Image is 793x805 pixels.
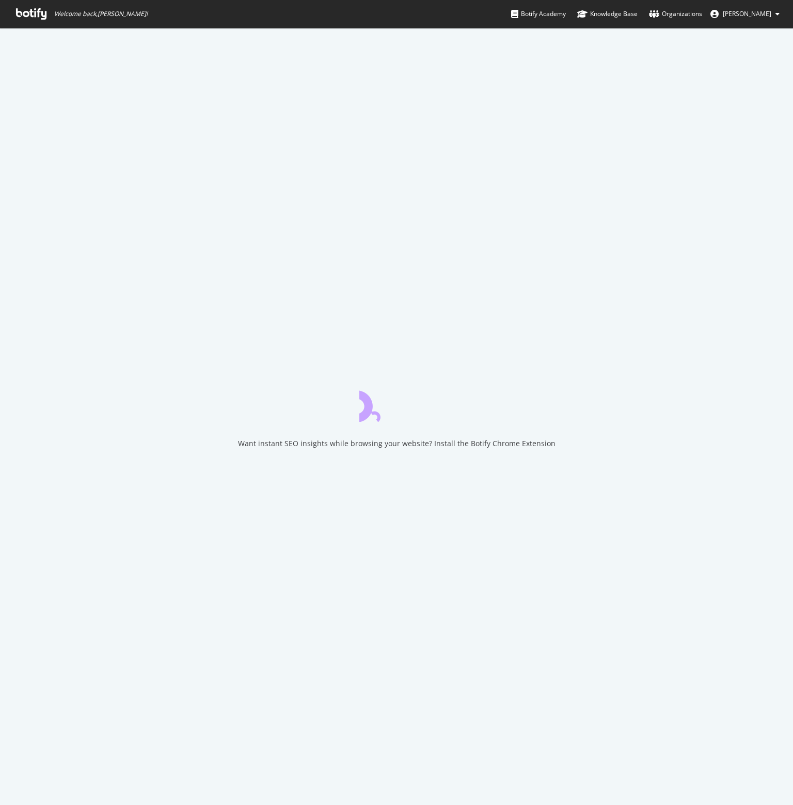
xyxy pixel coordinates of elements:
div: animation [359,385,434,422]
div: Knowledge Base [577,9,638,19]
button: [PERSON_NAME] [702,6,788,22]
div: Botify Academy [511,9,566,19]
span: Eric Hammond [723,9,771,18]
div: Want instant SEO insights while browsing your website? Install the Botify Chrome Extension [238,438,556,449]
div: Organizations [649,9,702,19]
span: Welcome back, [PERSON_NAME] ! [54,10,148,18]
